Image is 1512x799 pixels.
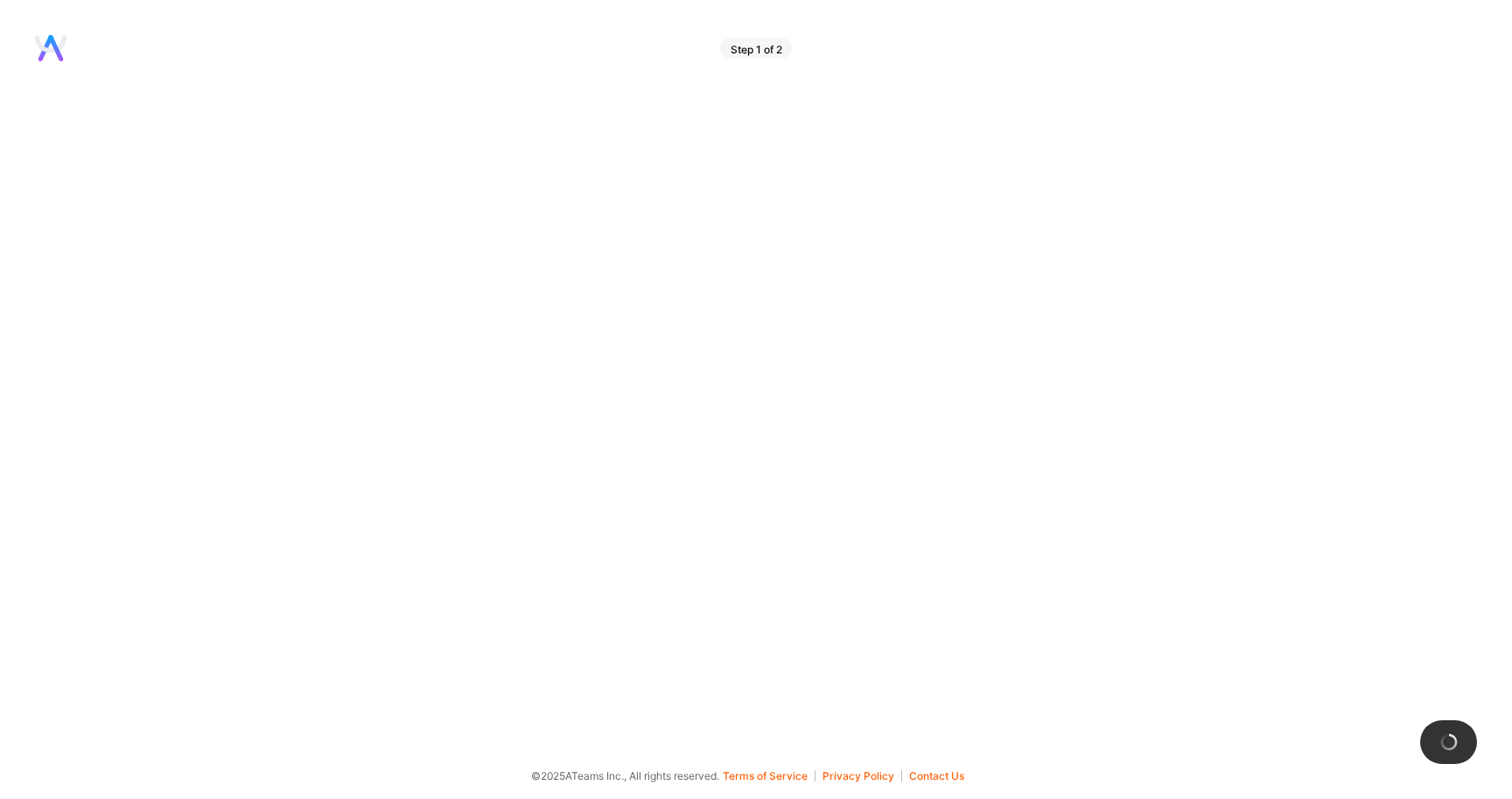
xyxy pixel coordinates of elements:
button: Terms of Service [723,770,815,781]
button: Contact Us [909,770,964,781]
span: © 2025 ATeams Inc., All rights reserved. [531,767,719,785]
img: loading [1438,731,1459,753]
div: Step 1 of 2 [720,38,793,59]
button: Privacy Policy [822,770,902,781]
